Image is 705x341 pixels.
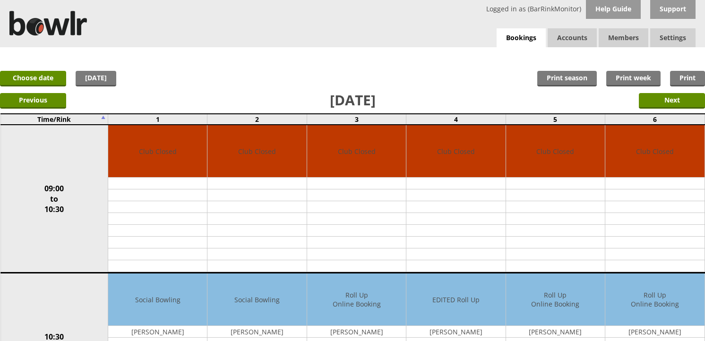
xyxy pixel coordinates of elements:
td: [PERSON_NAME] [307,326,406,338]
td: 3 [307,114,406,125]
td: Club Closed [307,125,406,178]
td: Roll Up Online Booking [307,273,406,326]
td: Roll Up Online Booking [506,273,605,326]
td: 1 [108,114,207,125]
a: [DATE] [76,71,116,86]
td: [PERSON_NAME] [605,326,704,338]
span: Accounts [548,28,597,47]
a: Print week [606,71,661,86]
td: 5 [506,114,605,125]
td: 2 [207,114,307,125]
td: 4 [406,114,506,125]
td: [PERSON_NAME] [406,326,505,338]
td: Club Closed [108,125,207,178]
td: Time/Rink [0,114,108,125]
td: Club Closed [406,125,505,178]
td: Club Closed [506,125,605,178]
td: Club Closed [605,125,704,178]
a: Print season [537,71,597,86]
td: Roll Up Online Booking [605,273,704,326]
span: Members [599,28,648,47]
td: 6 [605,114,705,125]
td: 09:00 to 10:30 [0,125,108,273]
td: [PERSON_NAME] [207,326,306,338]
a: Print [670,71,705,86]
td: EDITED Roll Up [406,273,505,326]
td: Social Bowling [108,273,207,326]
td: [PERSON_NAME] [506,326,605,338]
input: Next [639,93,705,109]
span: Settings [650,28,696,47]
td: Club Closed [207,125,306,178]
td: Social Bowling [207,273,306,326]
td: [PERSON_NAME] [108,326,207,338]
a: Bookings [497,28,546,48]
